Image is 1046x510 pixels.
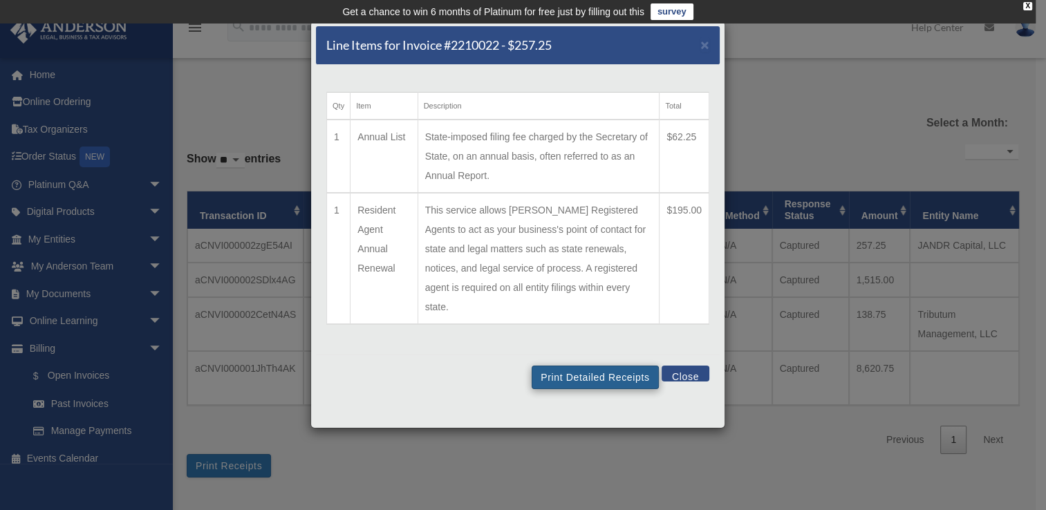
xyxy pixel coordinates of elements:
div: close [1023,2,1032,10]
td: State-imposed filing fee charged by the Secretary of State, on an annual basis, often referred to... [418,120,660,193]
div: Get a chance to win 6 months of Platinum for free just by filling out this [342,3,644,20]
th: Qty [327,93,351,120]
td: 1 [327,120,351,193]
td: This service allows [PERSON_NAME] Registered Agents to act as your business's point of contact fo... [418,193,660,324]
span: × [700,37,709,53]
button: Close [662,366,709,381]
td: $62.25 [660,120,709,193]
button: Print Detailed Receipts [532,366,658,389]
button: Close [700,37,709,52]
th: Total [660,93,709,120]
th: Item [351,93,418,120]
td: 1 [327,193,351,324]
h5: Line Items for Invoice #2210022 - $257.25 [326,37,552,54]
a: survey [651,3,693,20]
th: Description [418,93,660,120]
td: $195.00 [660,193,709,324]
td: Annual List [351,120,418,193]
td: Resident Agent Annual Renewal [351,193,418,324]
